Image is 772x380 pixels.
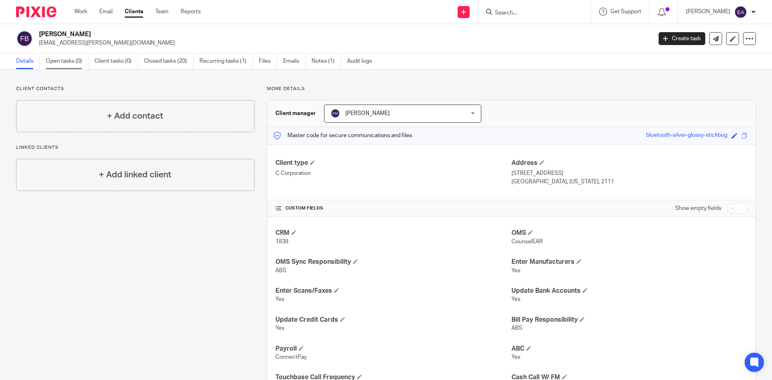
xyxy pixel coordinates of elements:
h4: Payroll [275,345,511,353]
span: Yes [275,325,284,331]
a: Reports [181,8,201,16]
a: Files [259,53,277,69]
h4: Update Bank Accounts [511,287,747,295]
span: Yes [511,354,520,360]
span: ABS [511,325,522,331]
h4: + Add linked client [99,168,171,181]
h4: Address [511,159,747,167]
p: Linked clients [16,144,255,151]
a: Work [74,8,87,16]
span: Get Support [610,9,641,14]
span: Yes [275,296,284,302]
h4: Client type [275,159,511,167]
p: [EMAIL_ADDRESS][PERSON_NAME][DOMAIN_NAME] [39,39,647,47]
p: Client contacts [16,86,255,92]
a: Open tasks (0) [46,53,88,69]
a: Email [99,8,113,16]
a: Audit logs [347,53,378,69]
h2: [PERSON_NAME] [39,30,525,39]
img: svg%3E [734,6,747,18]
span: ConnectPay [275,354,307,360]
span: CounselEAR [511,239,543,244]
h4: ABC [511,345,747,353]
a: Client tasks (0) [94,53,138,69]
a: Create task [659,32,705,45]
img: svg%3E [16,30,33,47]
p: Master code for secure communications and files [273,131,412,140]
span: Yes [511,268,520,273]
h4: + Add contact [107,110,163,122]
input: Search [494,10,567,17]
label: Show empty fields [675,204,721,212]
p: [PERSON_NAME] [686,8,730,16]
h4: Enter Scans/Faxes [275,287,511,295]
h3: Client manager [275,109,316,117]
a: Recurring tasks (1) [199,53,253,69]
a: Clients [125,8,143,16]
span: ABS [275,268,286,273]
p: C Corporation [275,169,511,177]
a: Details [16,53,40,69]
span: 1838 [275,239,288,244]
h4: Enter Manufacturers [511,258,747,266]
h4: Bill Pay Responsibility [511,316,747,324]
h4: CRM [275,229,511,237]
span: Yes [511,296,520,302]
h4: Update Credit Cards [275,316,511,324]
img: Pixie [16,6,56,17]
img: svg%3E [331,109,340,118]
a: Closed tasks (20) [144,53,193,69]
p: [STREET_ADDRESS] [511,169,747,177]
a: Emails [283,53,306,69]
p: [GEOGRAPHIC_DATA], [US_STATE], 2111 [511,178,747,186]
span: [PERSON_NAME] [345,111,390,116]
h4: CUSTOM FIELDS [275,205,511,212]
h4: OMS Sync Responsibility [275,258,511,266]
a: Notes (1) [312,53,341,69]
h4: OMS [511,229,747,237]
a: Team [155,8,168,16]
p: More details [267,86,756,92]
div: bluetooth-silver-glossy-stickbug [646,131,727,140]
